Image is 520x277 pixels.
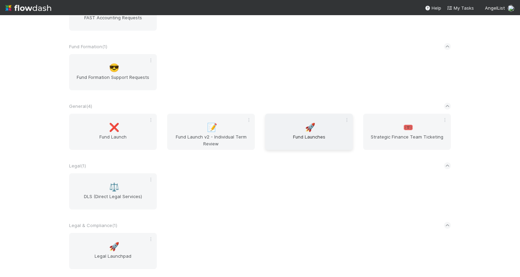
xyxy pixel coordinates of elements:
span: Legal Launchpad [72,253,154,266]
img: logo-inverted-e16ddd16eac7371096b0.svg [6,2,51,14]
span: DLS (Direct Legal Services) [72,193,154,207]
span: Legal & Compliance ( 1 ) [69,223,117,228]
span: 🚀 [109,242,119,251]
span: 😎 [109,63,119,72]
a: ⚖️DLS (Direct Legal Services) [69,173,157,209]
span: FAST Accounting Requests [72,14,154,28]
span: ❌ [109,123,119,132]
span: Legal ( 1 ) [69,163,86,168]
span: Fund Launches [268,133,350,147]
span: Fund Formation Support Requests [72,74,154,88]
span: My Tasks [447,5,474,11]
span: Fund Launch v2 - Individual Term Review [170,133,252,147]
a: 🚀Fund Launches [265,114,353,150]
a: 🚀Legal Launchpad [69,233,157,269]
div: Help [425,4,441,11]
span: General ( 4 ) [69,103,92,109]
span: 🚀 [305,123,315,132]
span: Strategic Finance Team Ticketing [366,133,448,147]
a: ❌Fund Launch [69,114,157,150]
span: Fund Formation ( 1 ) [69,44,107,49]
img: avatar_c747b287-0112-4b47-934f-47379b6131e2.png [508,5,514,12]
span: ⚖️ [109,183,119,192]
span: Fund Launch [72,133,154,147]
a: 📝Fund Launch v2 - Individual Term Review [167,114,255,150]
a: My Tasks [447,4,474,11]
a: 😎Fund Formation Support Requests [69,54,157,90]
span: 🎟️ [403,123,413,132]
span: AngelList [485,5,505,11]
span: 📝 [207,123,217,132]
a: 🎟️Strategic Finance Team Ticketing [363,114,451,150]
